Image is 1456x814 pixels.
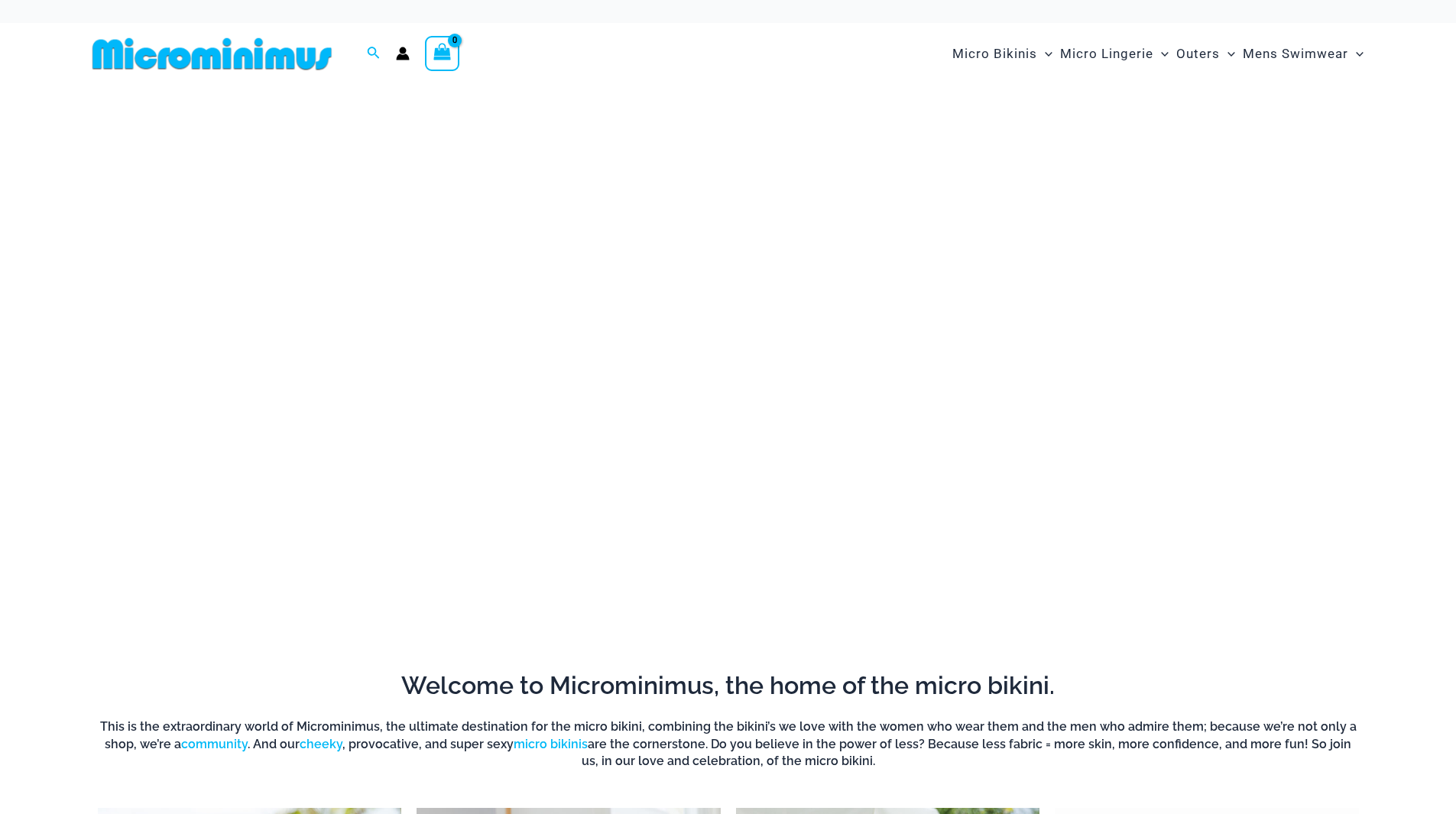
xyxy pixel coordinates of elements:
[946,28,1370,79] nav: Site Navigation
[1176,34,1220,73] span: Outers
[1060,34,1153,73] span: Micro Lingerie
[1348,34,1364,73] span: Menu Toggle
[1220,34,1235,73] span: Menu Toggle
[300,737,342,751] a: cheeky
[98,718,1359,770] h6: This is the extraordinary world of Microminimus, the ultimate destination for the micro bikini, c...
[514,737,588,751] a: micro bikinis
[367,44,381,63] a: Search icon link
[1056,31,1172,77] a: Micro LingerieMenu ToggleMenu Toggle
[181,737,248,751] a: community
[98,670,1359,702] h2: Welcome to Microminimus, the home of the micro bikini.
[1037,34,1052,73] span: Menu Toggle
[1243,34,1348,73] span: Mens Swimwear
[1172,31,1239,77] a: OutersMenu ToggleMenu Toggle
[425,36,460,71] a: View Shopping Cart, empty
[949,31,1056,77] a: Micro BikinisMenu ToggleMenu Toggle
[86,37,338,71] img: MM SHOP LOGO FLAT
[1153,34,1169,73] span: Menu Toggle
[952,34,1037,73] span: Micro Bikinis
[1239,31,1367,77] a: Mens SwimwearMenu ToggleMenu Toggle
[396,47,410,60] a: Account icon link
